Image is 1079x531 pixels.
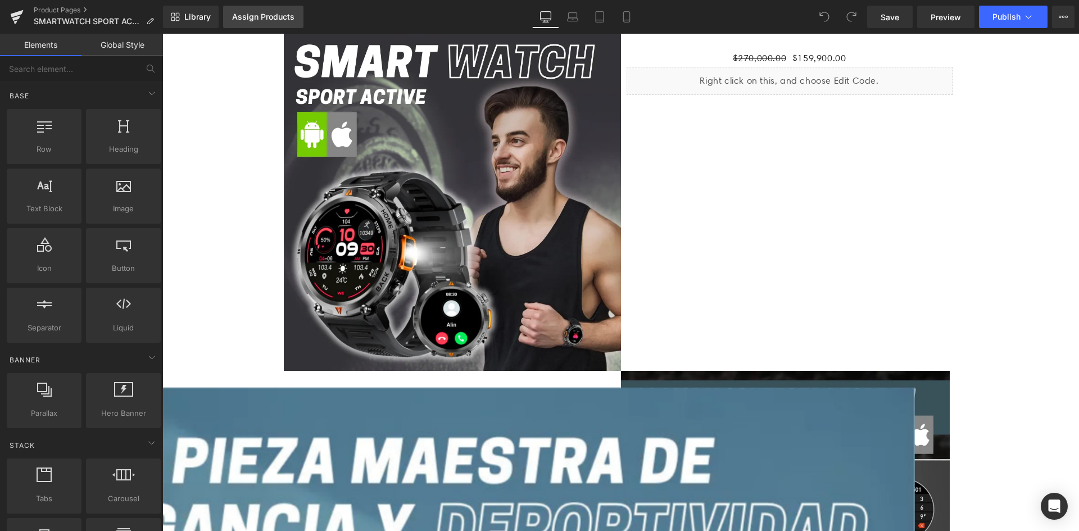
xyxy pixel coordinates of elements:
[532,6,559,28] a: Desktop
[8,90,30,101] span: Base
[840,6,863,28] button: Redo
[881,11,899,23] span: Save
[184,12,211,22] span: Library
[992,12,1021,21] span: Publish
[232,12,294,21] div: Assign Products
[81,34,163,56] a: Global Style
[630,17,684,33] span: $159,900.00
[813,6,836,28] button: Undo
[34,17,142,26] span: SMARTWATCH SPORT ACTIVE
[10,203,78,215] span: Text Block
[10,262,78,274] span: Icon
[89,493,157,505] span: Carousel
[89,407,157,419] span: Hero Banner
[89,262,157,274] span: Button
[1052,6,1075,28] button: More
[570,19,624,30] span: $270,000.00
[89,143,157,155] span: Heading
[89,203,157,215] span: Image
[1041,493,1068,520] div: Open Intercom Messenger
[10,493,78,505] span: Tabs
[8,355,42,365] span: Banner
[613,6,640,28] a: Mobile
[931,11,961,23] span: Preview
[89,322,157,334] span: Liquid
[8,440,36,451] span: Stack
[10,407,78,419] span: Parallax
[979,6,1048,28] button: Publish
[10,143,78,155] span: Row
[559,6,586,28] a: Laptop
[10,322,78,334] span: Separator
[34,6,163,15] a: Product Pages
[917,6,974,28] a: Preview
[586,6,613,28] a: Tablet
[163,6,219,28] a: New Library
